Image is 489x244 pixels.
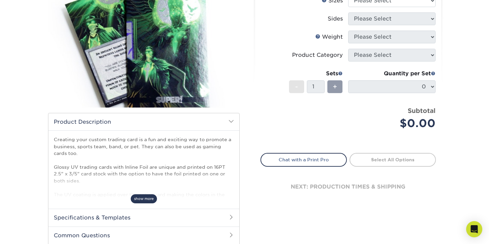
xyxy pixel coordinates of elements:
div: Sides [328,15,343,23]
div: $0.00 [353,115,436,131]
a: Select All Options [350,153,436,166]
span: + [333,82,337,92]
a: Chat with a Print Pro [260,153,347,166]
div: Weight [315,33,343,41]
h2: Specifications & Templates [48,209,239,226]
span: - [295,82,298,92]
p: Creating your custom trading card is a fun and exciting way to promote a business, sports team, b... [54,136,234,211]
div: Sets [289,70,343,78]
strong: Subtotal [408,107,436,114]
div: Product Category [292,51,343,59]
div: Open Intercom Messenger [466,221,482,237]
h2: Product Description [48,113,239,130]
div: Quantity per Set [348,70,436,78]
span: show more [131,194,157,203]
h2: Common Questions [48,227,239,244]
div: next: production times & shipping [260,167,436,207]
